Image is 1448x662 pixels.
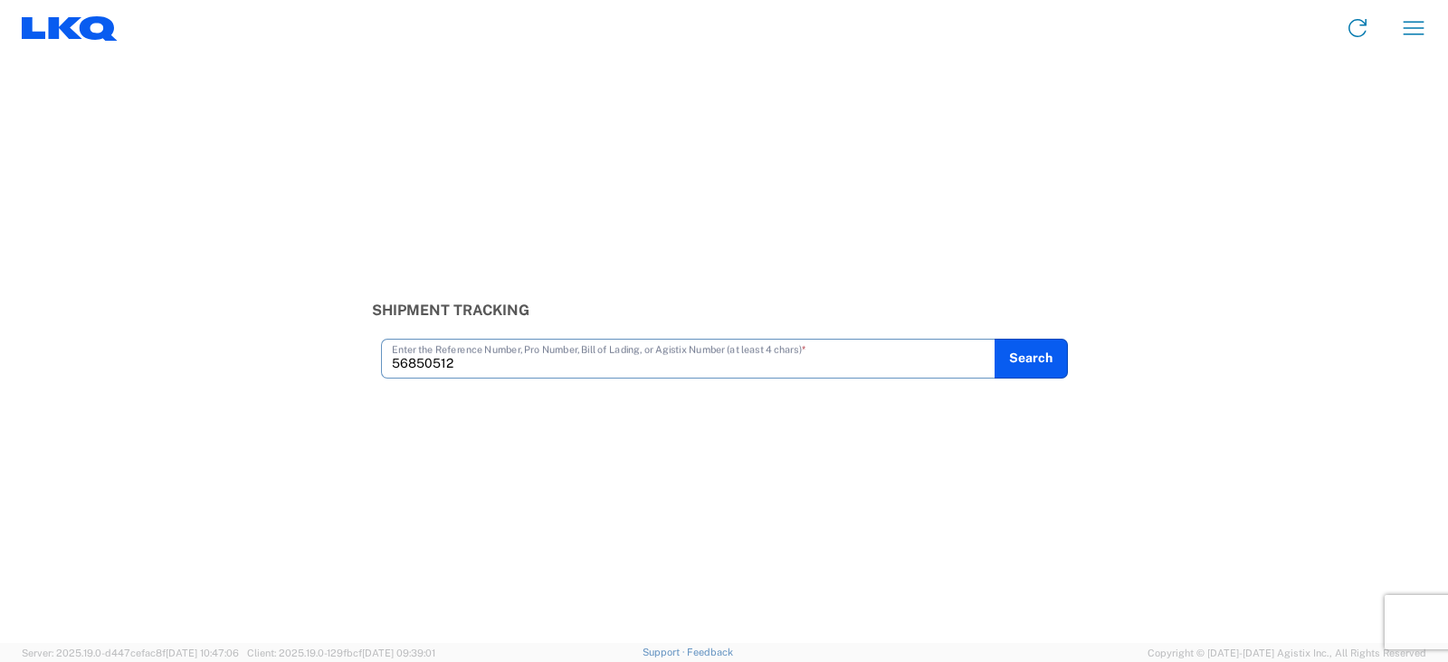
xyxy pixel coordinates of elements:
[995,339,1068,379] button: Search
[643,647,688,657] a: Support
[362,648,435,658] span: [DATE] 09:39:01
[1148,645,1426,661] span: Copyright © [DATE]-[DATE] Agistix Inc., All Rights Reserved
[372,302,1077,319] h3: Shipment Tracking
[247,648,435,658] span: Client: 2025.19.0-129fbcf
[22,648,239,658] span: Server: 2025.19.0-d447cefac8f
[687,647,733,657] a: Feedback
[166,648,239,658] span: [DATE] 10:47:06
